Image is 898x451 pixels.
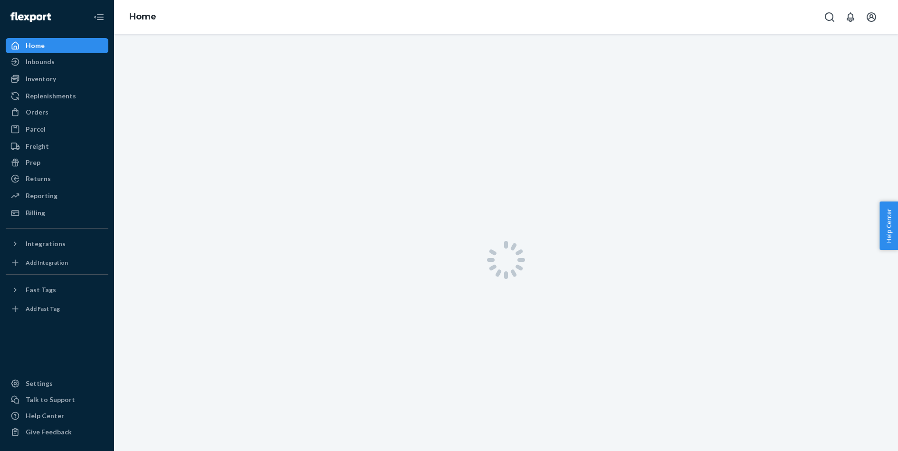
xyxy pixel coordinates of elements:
a: Add Integration [6,255,108,270]
button: Talk to Support [6,392,108,407]
div: Returns [26,174,51,183]
button: Help Center [879,202,898,250]
a: Home [6,38,108,53]
a: Help Center [6,408,108,423]
button: Open notifications [841,8,860,27]
div: Parcel [26,125,46,134]
a: Settings [6,376,108,391]
ol: breadcrumbs [122,3,164,31]
a: Freight [6,139,108,154]
div: Add Fast Tag [26,305,60,313]
div: Home [26,41,45,50]
button: Fast Tags [6,282,108,297]
a: Orders [6,105,108,120]
a: Home [129,11,156,22]
div: Prep [26,158,40,167]
a: Inbounds [6,54,108,69]
button: Open Search Box [820,8,839,27]
button: Close Navigation [89,8,108,27]
button: Integrations [6,236,108,251]
div: Inventory [26,74,56,84]
div: Reporting [26,191,57,201]
div: Settings [26,379,53,388]
a: Add Fast Tag [6,301,108,317]
img: Flexport logo [10,12,51,22]
a: Returns [6,171,108,186]
div: Billing [26,208,45,218]
div: Freight [26,142,49,151]
div: Add Integration [26,259,68,267]
div: Fast Tags [26,285,56,295]
div: Integrations [26,239,66,249]
div: Orders [26,107,48,117]
button: Give Feedback [6,424,108,440]
a: Billing [6,205,108,221]
div: Give Feedback [26,427,72,437]
div: Inbounds [26,57,55,67]
div: Replenishments [26,91,76,101]
a: Reporting [6,188,108,203]
a: Parcel [6,122,108,137]
div: Help Center [26,411,64,421]
a: Replenishments [6,88,108,104]
button: Open account menu [862,8,881,27]
div: Talk to Support [26,395,75,404]
a: Inventory [6,71,108,86]
a: Prep [6,155,108,170]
